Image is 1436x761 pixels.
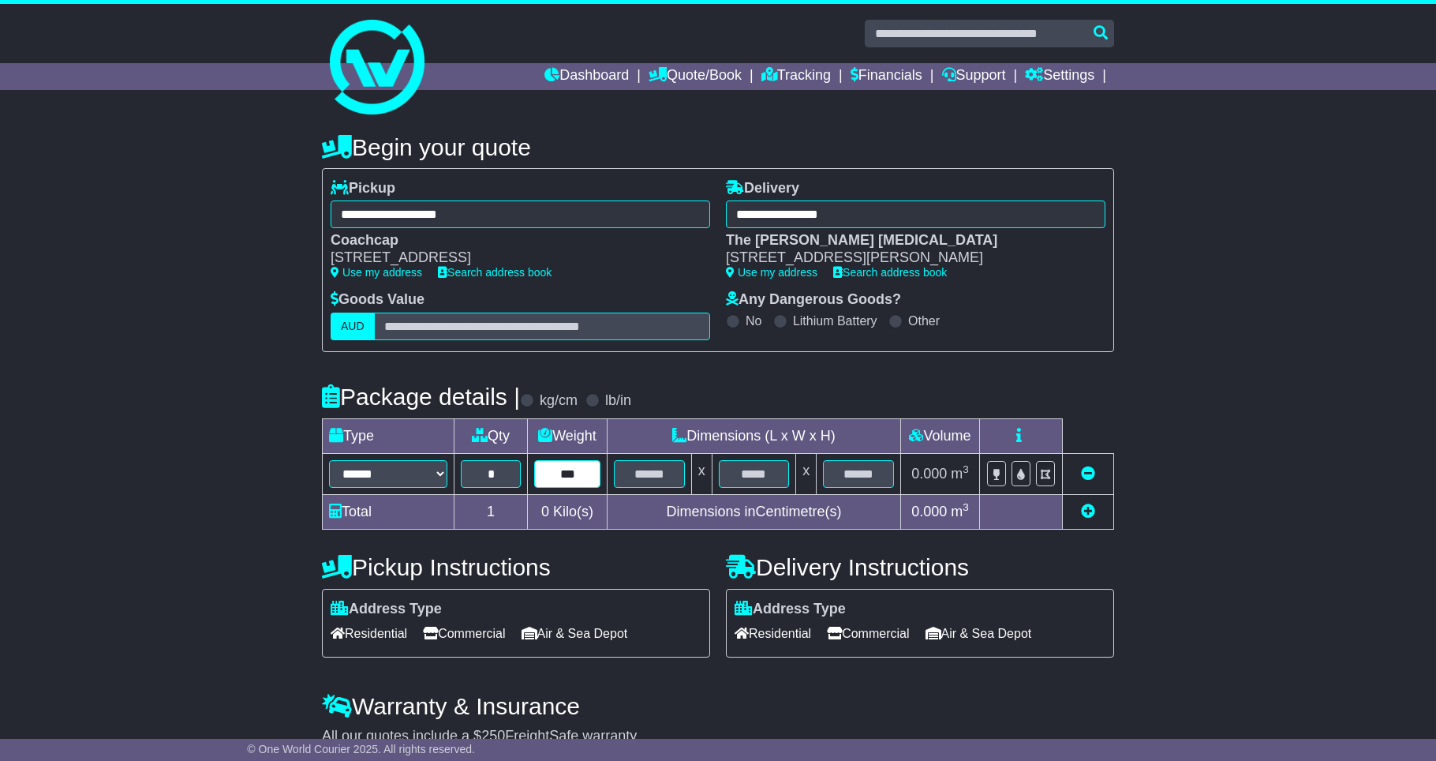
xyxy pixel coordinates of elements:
span: 250 [481,728,505,744]
a: Dashboard [544,63,629,90]
span: Residential [331,621,407,646]
h4: Begin your quote [322,134,1114,160]
a: Support [942,63,1006,90]
h4: Pickup Instructions [322,554,710,580]
span: Commercial [423,621,505,646]
td: Qty [454,418,528,453]
a: Use my address [331,266,422,279]
div: Coachcap [331,232,694,249]
label: Goods Value [331,291,424,309]
span: © One World Courier 2025. All rights reserved. [247,743,475,755]
h4: Warranty & Insurance [322,693,1114,719]
label: Lithium Battery [793,313,877,328]
span: Air & Sea Depot [522,621,628,646]
label: Pickup [331,180,395,197]
label: Address Type [735,601,846,618]
label: Delivery [726,180,799,197]
td: Total [323,494,454,529]
label: Other [908,313,940,328]
label: Any Dangerous Goods? [726,291,901,309]
td: 1 [454,494,528,529]
td: x [796,453,817,494]
a: Quote/Book [649,63,742,90]
div: [STREET_ADDRESS][PERSON_NAME] [726,249,1090,267]
span: 0.000 [911,466,947,482]
label: AUD [331,313,375,340]
span: m [951,504,969,519]
h4: Delivery Instructions [726,554,1114,580]
span: 0 [541,504,549,519]
a: Financials [851,63,922,90]
td: Kilo(s) [528,494,608,529]
label: kg/cm [540,392,578,410]
div: [STREET_ADDRESS] [331,249,694,267]
td: Dimensions (L x W x H) [607,418,900,453]
sup: 3 [963,463,969,475]
h4: Package details | [322,384,520,410]
td: x [691,453,712,494]
span: Residential [735,621,811,646]
a: Use my address [726,266,817,279]
span: 0.000 [911,504,947,519]
span: Commercial [827,621,909,646]
a: Search address book [438,266,552,279]
sup: 3 [963,501,969,513]
span: m [951,466,969,482]
a: Settings [1025,63,1094,90]
a: Tracking [761,63,831,90]
a: Remove this item [1081,466,1095,482]
td: Dimensions in Centimetre(s) [607,494,900,529]
label: No [746,313,761,328]
a: Add new item [1081,504,1095,519]
span: Air & Sea Depot [926,621,1032,646]
div: All our quotes include a $ FreightSafe warranty. [322,728,1114,745]
div: The [PERSON_NAME] [MEDICAL_DATA] [726,232,1090,249]
a: Search address book [833,266,947,279]
td: Volume [900,418,979,453]
label: Address Type [331,601,442,618]
td: Weight [528,418,608,453]
td: Type [323,418,454,453]
label: lb/in [605,392,631,410]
